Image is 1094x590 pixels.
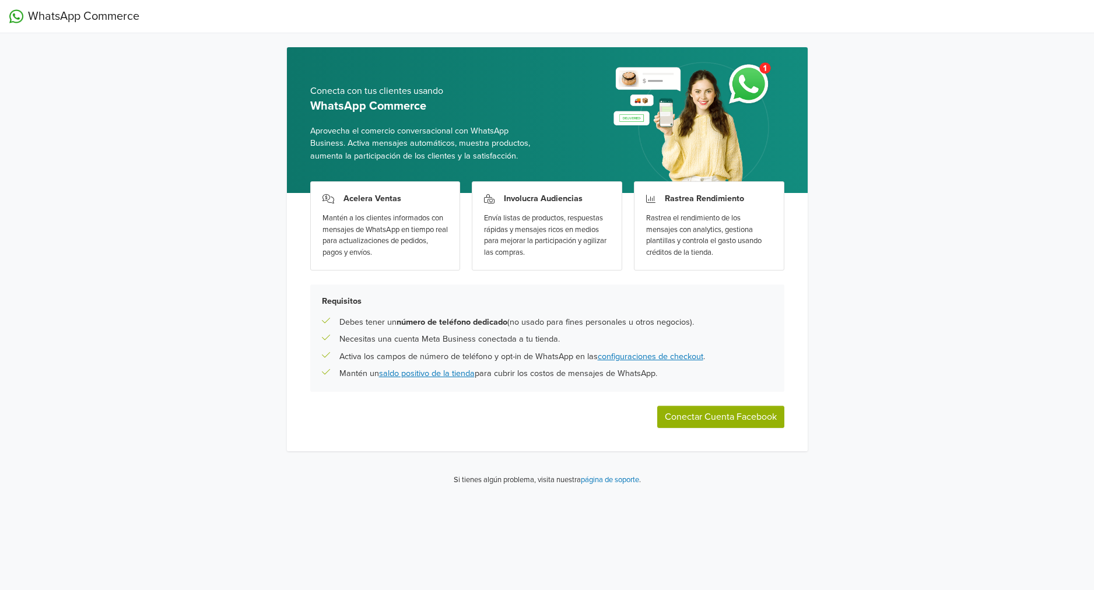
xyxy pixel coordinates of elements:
h3: Involucra Audiencias [504,194,583,203]
p: Si tienes algún problema, visita nuestra . [454,475,641,486]
img: whatsapp_setup_banner [604,55,784,193]
p: Activa los campos de número de teléfono y opt-in de WhatsApp en las . [339,350,705,363]
a: saldo positivo de la tienda [379,368,475,378]
p: Mantén un para cubrir los costos de mensajes de WhatsApp. [339,367,657,380]
span: Aprovecha el comercio conversacional con WhatsApp Business. Activa mensajes automáticos, muestra ... [310,125,538,163]
div: Mantén a los clientes informados con mensajes de WhatsApp en tiempo real para actualizaciones de ... [322,213,448,258]
p: Debes tener un (no usado para fines personales u otros negocios). [339,316,694,329]
p: Necesitas una cuenta Meta Business conectada a tu tienda. [339,333,560,346]
img: WhatsApp [9,9,23,23]
a: configuraciones de checkout [598,352,703,361]
a: página de soporte [581,475,639,484]
h3: Acelera Ventas [343,194,401,203]
div: Envía listas de productos, respuestas rápidas y mensajes ricos en medios para mejorar la particip... [484,213,610,258]
h5: Conecta con tus clientes usando [310,86,538,97]
div: Rastrea el rendimiento de los mensajes con analytics, gestiona plantillas y controla el gasto usa... [646,213,772,258]
button: Conectar Cuenta Facebook [657,406,784,428]
span: WhatsApp Commerce [28,8,139,25]
h5: Requisitos [322,296,773,306]
h3: Rastrea Rendimiento [665,194,744,203]
h5: WhatsApp Commerce [310,99,538,113]
b: número de teléfono dedicado [397,317,507,327]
